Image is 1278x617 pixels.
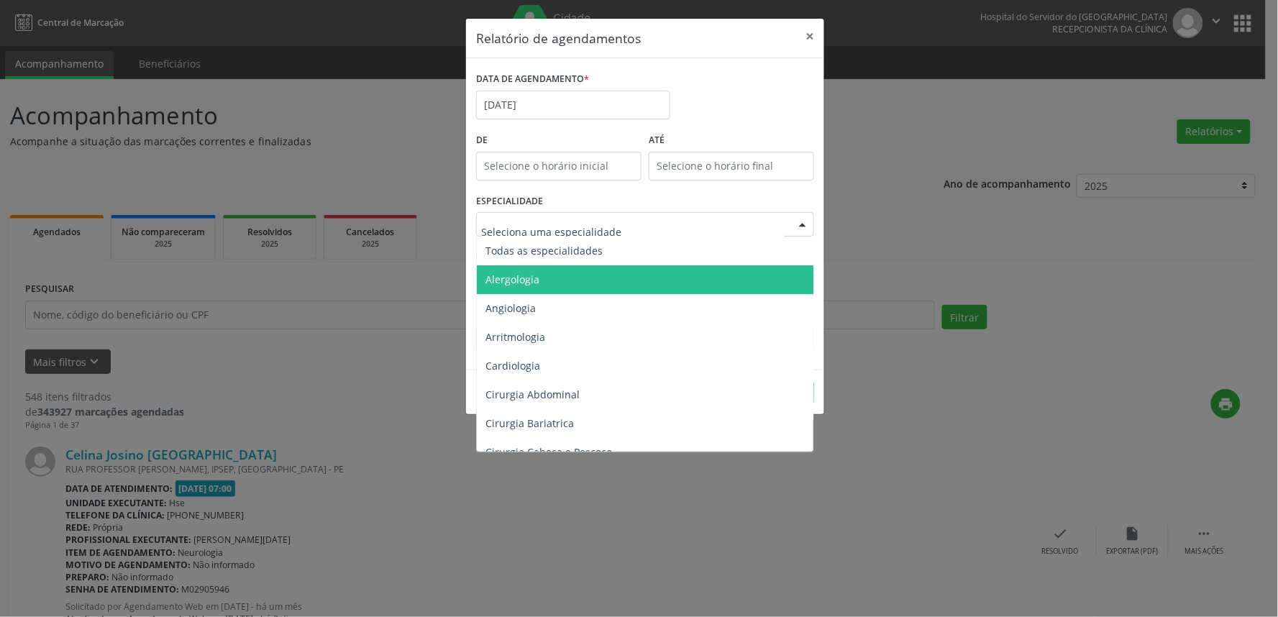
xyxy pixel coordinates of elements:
[476,91,670,119] input: Selecione uma data ou intervalo
[485,359,540,373] span: Cardiologia
[476,191,543,213] label: ESPECIALIDADE
[476,152,642,180] input: Selecione o horário inicial
[485,244,603,257] span: Todas as especialidades
[485,388,580,401] span: Cirurgia Abdominal
[476,29,641,47] h5: Relatório de agendamentos
[485,416,574,430] span: Cirurgia Bariatrica
[485,301,536,315] span: Angiologia
[485,330,545,344] span: Arritmologia
[795,19,824,54] button: Close
[649,152,814,180] input: Selecione o horário final
[649,129,814,152] label: ATÉ
[485,445,612,459] span: Cirurgia Cabeça e Pescoço
[481,217,785,246] input: Seleciona uma especialidade
[476,129,642,152] label: De
[485,273,539,286] span: Alergologia
[476,68,589,91] label: DATA DE AGENDAMENTO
